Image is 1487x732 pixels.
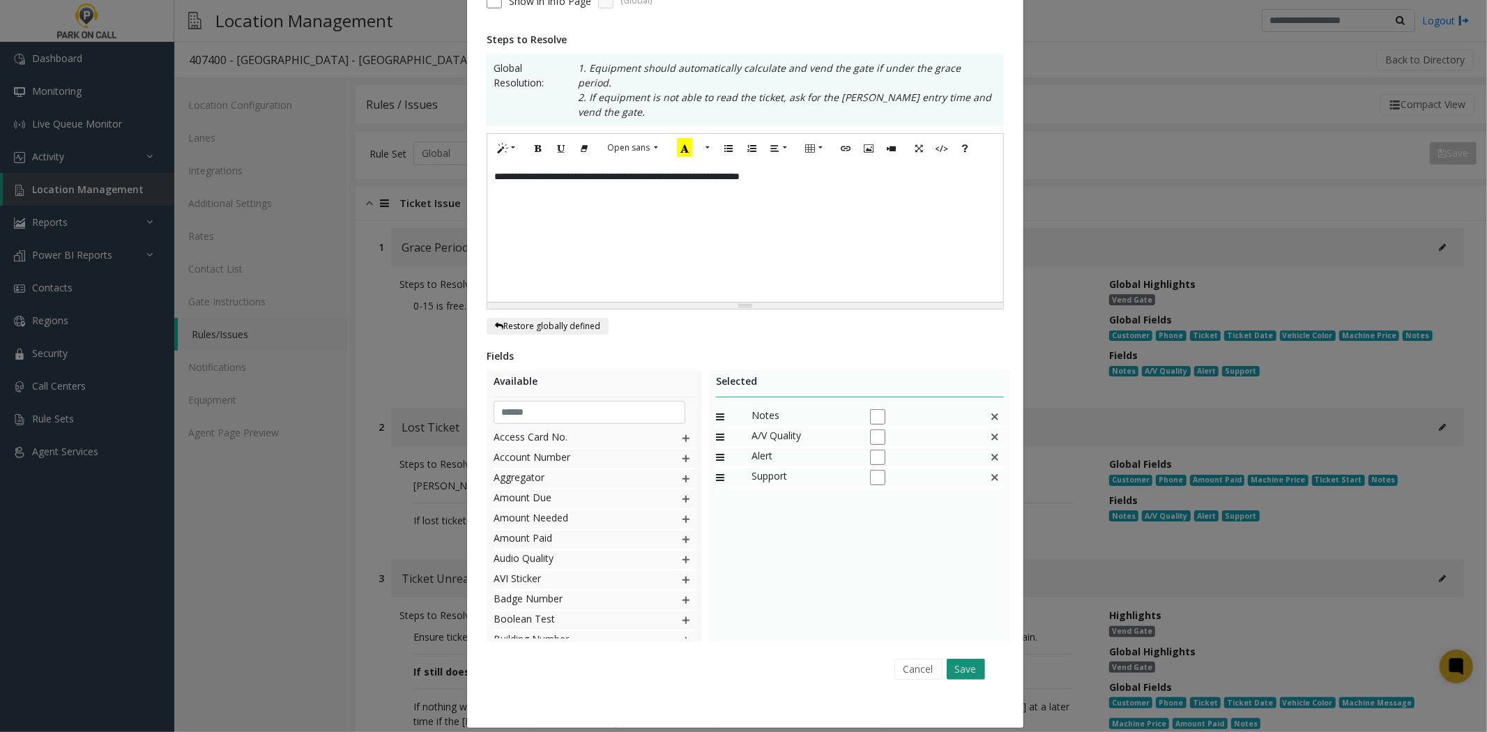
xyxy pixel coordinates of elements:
img: plusIcon.svg [680,429,692,448]
span: Building Number [494,632,652,650]
span: Amount Paid [494,531,652,549]
img: plusIcon.svg [680,531,692,549]
span: Amount Due [494,490,652,508]
img: This is a default field and cannot be deleted. [989,468,1000,487]
div: Fields [487,349,1004,363]
button: Unordered list (CTRL+SHIFT+NUM7) [717,137,740,159]
span: Alert [752,448,856,466]
div: Available [494,374,695,397]
button: Bold (CTRL+B) [526,137,550,159]
span: AVI Sticker [494,571,652,589]
img: plusIcon.svg [680,510,692,528]
img: plusIcon.svg [680,632,692,650]
span: Access Card No. [494,429,652,448]
span: Global Resolution: [494,61,564,119]
span: Boolean Test [494,611,652,630]
button: Table [798,137,830,159]
img: plusIcon.svg [680,611,692,630]
div: Resize [487,303,1003,309]
img: This is a default field and cannot be deleted. [989,408,1000,426]
button: Full Screen [907,137,931,159]
img: plusIcon.svg [680,470,692,488]
span: Aggregator [494,470,652,488]
span: Support [752,468,856,487]
img: This is a default field and cannot be deleted. [989,428,1000,446]
img: plusIcon.svg [680,551,692,569]
img: plusIcon.svg [680,450,692,468]
button: Recent Color [669,137,700,159]
button: Help [953,137,977,159]
button: Underline (CTRL+U) [549,137,573,159]
span: Audio Quality [494,551,652,569]
button: Picture [857,137,880,159]
p: 1. Equipment should automatically calculate and vend the gate if under the grace period. 2. If eq... [564,61,997,119]
img: plusIcon.svg [680,490,692,508]
button: Code View [930,137,954,159]
div: Steps to Resolve [487,32,1004,47]
img: This is a default field and cannot be deleted. [989,448,1000,466]
button: Font Family [600,137,666,158]
button: Video [880,137,903,159]
button: Ordered list (CTRL+SHIFT+NUM8) [740,137,763,159]
span: A/V Quality [752,428,856,446]
button: More Color [699,137,713,159]
img: plusIcon.svg [680,571,692,589]
div: Selected [716,374,1004,397]
button: Restore globally defined [487,318,609,335]
button: Remove Font Style (CTRL+\) [572,137,596,159]
span: Open sans [607,142,650,153]
button: Cancel [894,659,943,680]
span: Badge Number [494,591,652,609]
span: Amount Needed [494,510,652,528]
button: Link (CTRL+K) [834,137,857,159]
span: Notes [752,408,856,426]
button: Style [491,137,523,159]
button: Save [947,659,985,680]
span: Account Number [494,450,652,468]
img: plusIcon.svg [680,591,692,609]
button: Paragraph [763,137,795,159]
